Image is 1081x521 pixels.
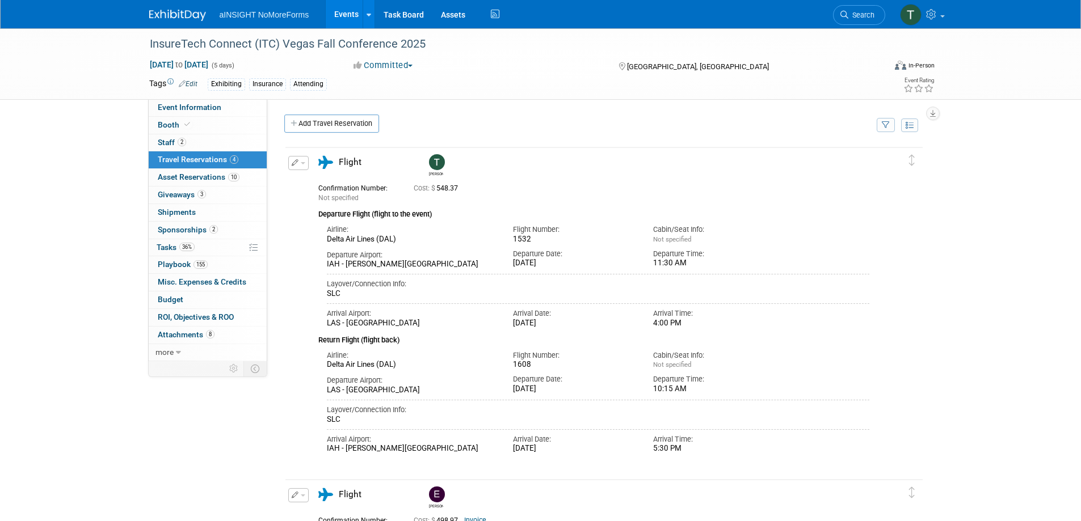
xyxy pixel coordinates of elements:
[149,222,267,239] a: Sponsorships2
[513,319,636,328] div: [DATE]
[429,154,445,170] img: Teresa Papanicolaou
[149,134,267,151] a: Staff2
[327,415,870,425] div: SLC
[653,444,776,454] div: 5:30 PM
[429,486,445,502] img: Eric Guimond
[327,386,497,395] div: LAS - [GEOGRAPHIC_DATA]
[327,308,497,319] div: Arrival Airport:
[327,250,497,260] div: Departure Airport:
[908,61,935,70] div: In-Person
[158,225,218,234] span: Sponsorships
[327,444,497,454] div: IAH - [PERSON_NAME][GEOGRAPHIC_DATA]
[158,120,192,129] span: Booth
[194,260,208,269] span: 155
[882,122,890,129] i: Filter by Traveler
[158,277,246,286] span: Misc. Expenses & Credits
[818,59,935,76] div: Event Format
[230,155,238,164] span: 4
[513,434,636,444] div: Arrival Date:
[249,78,286,90] div: Insurance
[327,289,870,299] div: SLC
[653,350,776,361] div: Cabin/Seat Info:
[157,243,195,252] span: Tasks
[513,384,636,394] div: [DATE]
[158,312,234,321] span: ROI, Objectives & ROO
[158,190,206,199] span: Giveaways
[149,256,267,273] a: Playbook155
[158,155,238,164] span: Travel Reservations
[149,10,206,21] img: ExhibitDay
[318,194,359,202] span: Not specified
[350,60,417,71] button: Committed
[178,138,186,146] span: 2
[339,157,361,167] span: Flight
[318,203,870,220] div: Departure Flight (flight to the event)
[513,225,636,235] div: Flight Number:
[149,60,209,70] span: [DATE] [DATE]
[653,308,776,319] div: Arrival Time:
[513,235,636,244] div: 1532
[149,344,267,361] a: more
[228,173,239,181] span: 10
[327,350,497,361] div: Airline:
[158,103,221,112] span: Event Information
[327,434,497,444] div: Arrival Airport:
[653,384,776,394] div: 10:15 AM
[414,184,462,192] span: 548.37
[513,360,636,370] div: 1608
[327,360,497,370] div: Delta Air Lines (DAL)
[149,169,267,186] a: Asset Reservations10
[513,249,636,259] div: Departure Date:
[149,327,267,344] a: Attachments8
[513,308,636,319] div: Arrival Date:
[513,350,636,361] div: Flight Number:
[513,374,636,384] div: Departure Date:
[653,319,776,328] div: 4:00 PM
[318,328,870,346] div: Return Flight (flight back)
[149,187,267,204] a: Giveaways3
[653,235,691,243] span: Not specified
[290,78,327,90] div: Attending
[318,488,333,501] i: Flight
[284,115,379,133] a: Add Travel Reservation
[327,235,497,244] div: Delta Air Lines (DAL)
[220,10,309,19] span: aINSIGHT NoMoreForms
[184,121,190,128] i: Booth reservation complete
[211,62,234,69] span: (5 days)
[653,434,776,444] div: Arrival Time:
[206,330,214,338] span: 8
[429,170,443,176] div: Teresa Papanicolaou
[243,361,267,376] td: Toggle Event Tabs
[327,260,497,269] div: IAH - [PERSON_NAME][GEOGRAPHIC_DATA]
[653,374,776,384] div: Departure Time:
[909,155,915,166] i: Click and drag to move item
[209,225,218,234] span: 2
[429,502,443,509] div: Eric Guimond
[426,154,446,176] div: Teresa Papanicolaou
[833,5,885,25] a: Search
[224,361,244,376] td: Personalize Event Tab Strip
[158,172,239,181] span: Asset Reservations
[909,487,915,498] i: Click and drag to move item
[179,243,195,251] span: 36%
[653,259,776,268] div: 11:30 AM
[848,11,874,19] span: Search
[318,156,333,169] i: Flight
[513,444,636,454] div: [DATE]
[155,348,174,357] span: more
[149,239,267,256] a: Tasks36%
[653,225,776,235] div: Cabin/Seat Info:
[149,151,267,168] a: Travel Reservations4
[149,204,267,221] a: Shipments
[146,34,868,54] div: InsureTech Connect (ITC) Vegas Fall Conference 2025
[179,80,197,88] a: Edit
[327,405,870,415] div: Layover/Connection Info:
[149,78,197,91] td: Tags
[327,319,497,328] div: LAS - [GEOGRAPHIC_DATA]
[903,78,934,83] div: Event Rating
[158,295,183,304] span: Budget
[158,207,196,217] span: Shipments
[900,4,922,26] img: Teresa Papanicolaou
[414,184,436,192] span: Cost: $
[327,225,497,235] div: Airline:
